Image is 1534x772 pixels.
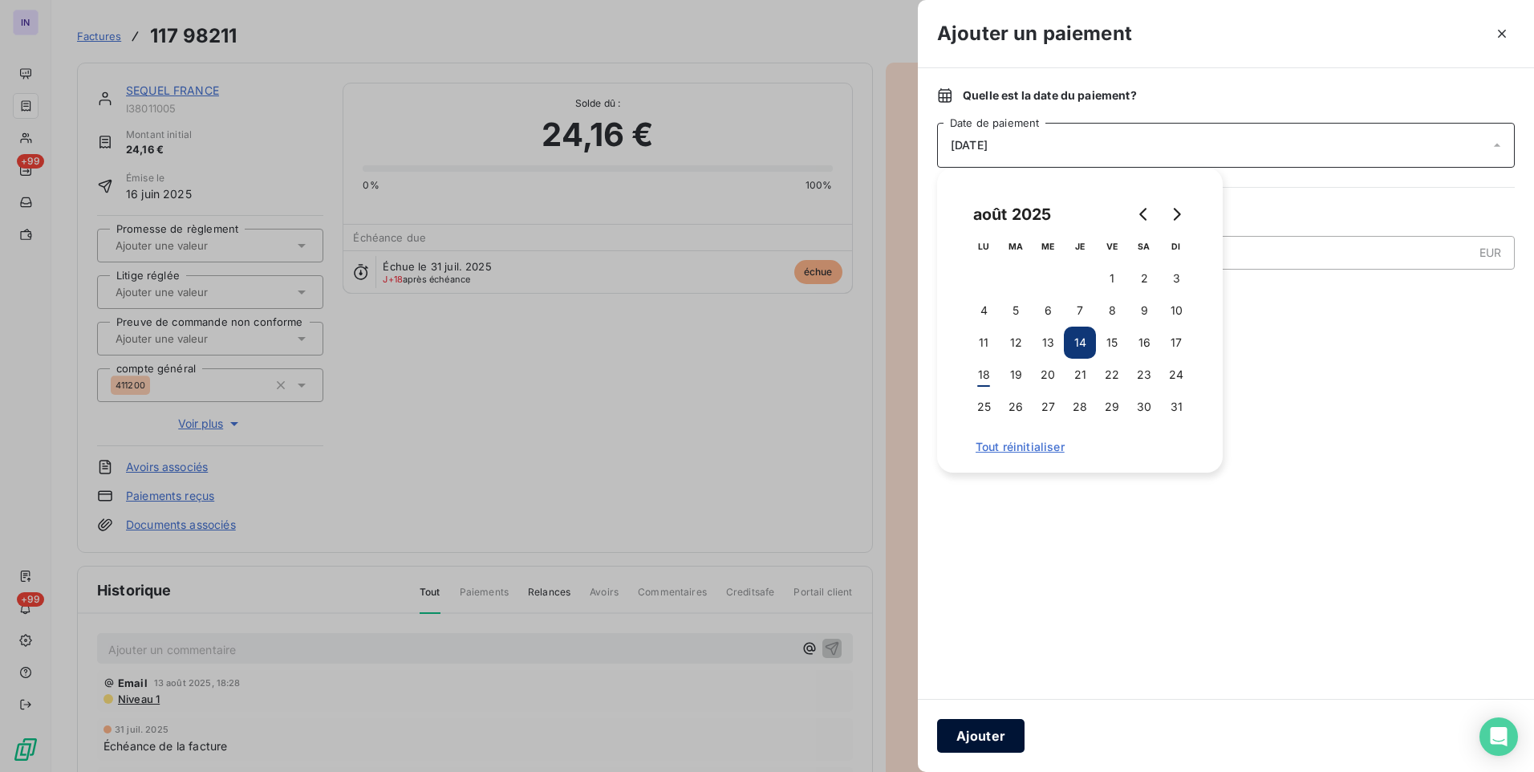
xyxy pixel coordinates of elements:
button: 1 [1096,262,1128,295]
button: 16 [1128,327,1160,359]
th: lundi [968,230,1000,262]
button: 28 [1064,391,1096,423]
th: mardi [1000,230,1032,262]
button: Go to next month [1160,198,1192,230]
button: 23 [1128,359,1160,391]
button: 24 [1160,359,1192,391]
button: 25 [968,391,1000,423]
button: 17 [1160,327,1192,359]
span: Tout réinitialiser [976,441,1184,453]
button: 18 [968,359,1000,391]
span: Nouveau solde dû : [937,282,1515,299]
th: dimanche [1160,230,1192,262]
button: 2 [1128,262,1160,295]
button: 9 [1128,295,1160,327]
th: vendredi [1096,230,1128,262]
div: Open Intercom Messenger [1479,717,1518,756]
button: 11 [968,327,1000,359]
th: samedi [1128,230,1160,262]
button: 8 [1096,295,1128,327]
div: août 2025 [968,201,1057,227]
button: Go to previous month [1128,198,1160,230]
button: 10 [1160,295,1192,327]
button: 13 [1032,327,1064,359]
button: 3 [1160,262,1192,295]
span: [DATE] [951,139,988,152]
button: 5 [1000,295,1032,327]
button: 30 [1128,391,1160,423]
h3: Ajouter un paiement [937,19,1132,48]
button: 20 [1032,359,1064,391]
span: Quelle est la date du paiement ? [963,87,1137,104]
button: 7 [1064,295,1096,327]
button: 26 [1000,391,1032,423]
button: 19 [1000,359,1032,391]
button: 22 [1096,359,1128,391]
button: 4 [968,295,1000,327]
button: 15 [1096,327,1128,359]
button: 6 [1032,295,1064,327]
button: 29 [1096,391,1128,423]
button: 14 [1064,327,1096,359]
th: jeudi [1064,230,1096,262]
button: 27 [1032,391,1064,423]
button: 12 [1000,327,1032,359]
button: 31 [1160,391,1192,423]
th: mercredi [1032,230,1064,262]
button: 21 [1064,359,1096,391]
button: Ajouter [937,719,1025,753]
